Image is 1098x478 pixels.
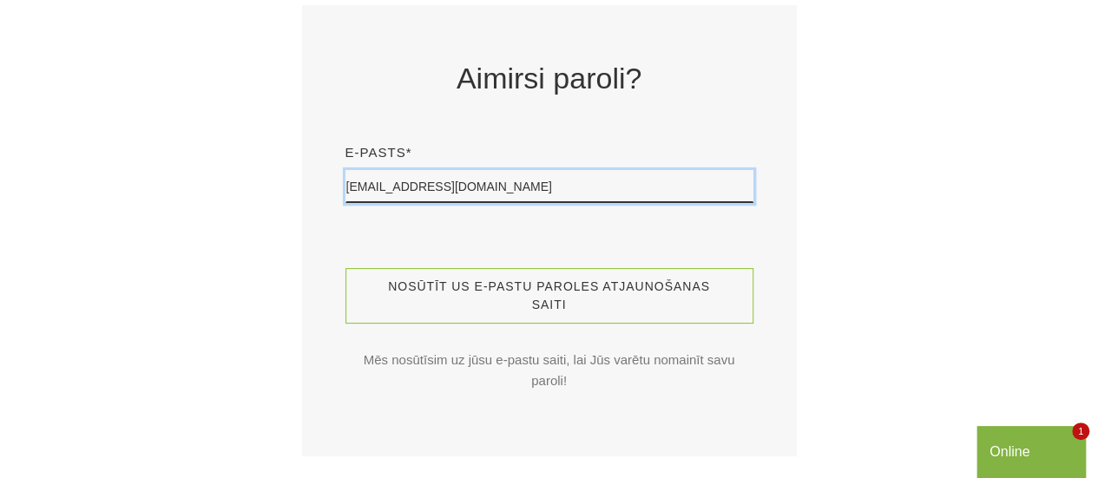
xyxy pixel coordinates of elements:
[976,422,1089,478] iframe: chat widget
[345,57,753,99] h2: Aimirsi paroli?
[345,170,753,203] input: E-pasts
[345,142,412,163] label: E-pasts*
[345,350,753,391] p: Mēs nosūtīsim uz jūsu e-pastu saiti, lai Jūs varētu nomainīt savu paroli!
[345,268,753,324] button: Nosūtīt us e-pastu paroles atjaunošanas saiti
